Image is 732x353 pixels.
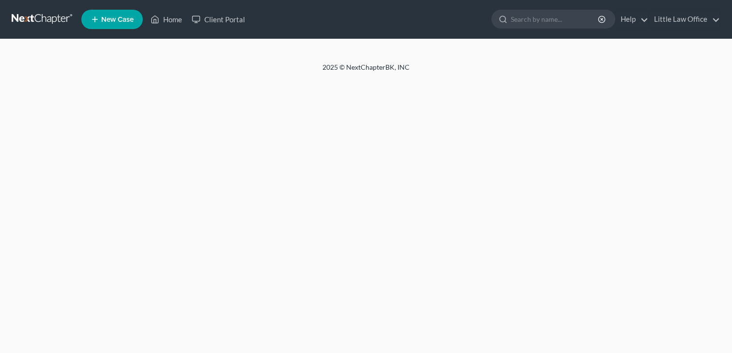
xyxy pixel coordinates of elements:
div: 2025 © NextChapterBK, INC [90,62,642,80]
a: Help [616,11,648,28]
span: New Case [101,16,134,23]
input: Search by name... [511,10,599,28]
a: Client Portal [187,11,250,28]
a: Little Law Office [649,11,720,28]
a: Home [146,11,187,28]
